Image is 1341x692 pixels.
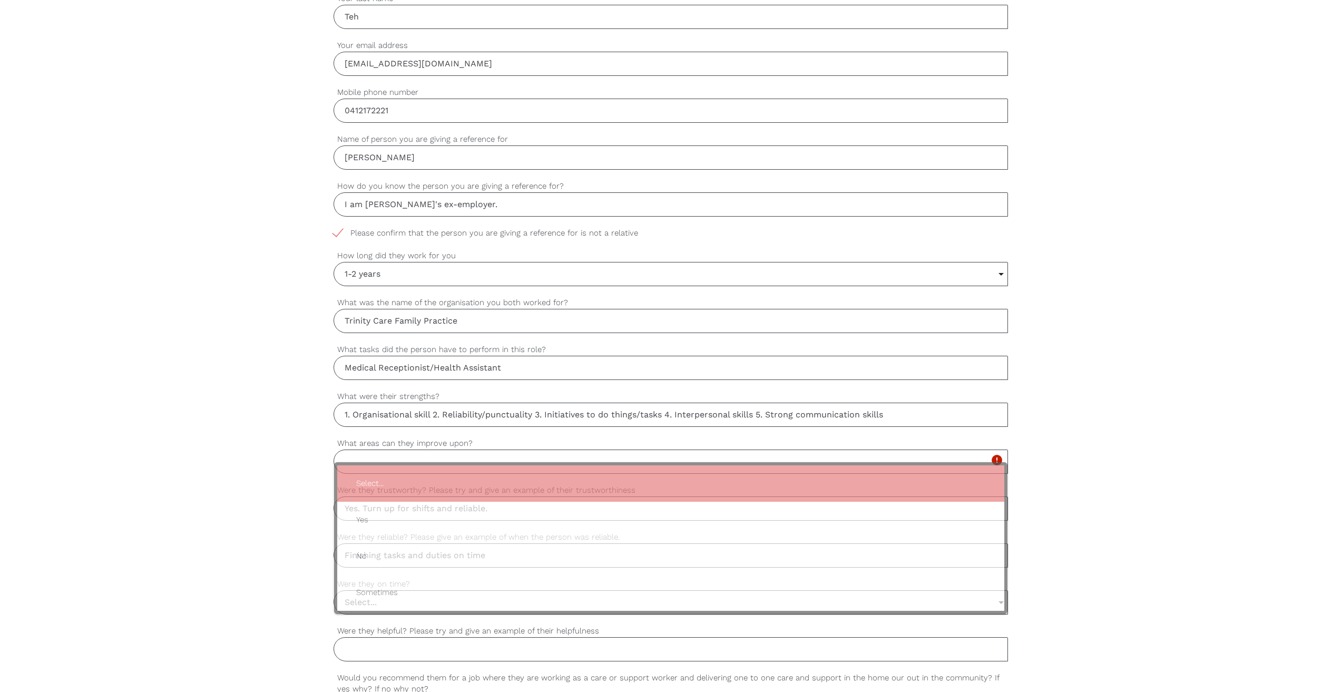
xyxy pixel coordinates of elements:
i: error [991,454,1003,466]
label: What was the name of the organisation you both worked for? [334,297,1008,309]
span: Sometimes [348,580,994,606]
label: Your email address [334,40,1008,52]
label: How long did they work for you [334,250,1008,262]
label: Were they helpful? Please try and give an example of their helpfulness [334,625,1008,637]
span: Please confirm that the person you are giving a reference for is not a relative [334,227,658,239]
label: Were they trustworthy? Please try and give an example of their trustworthiness [334,484,1008,496]
label: Name of person you are giving a reference for [334,133,1008,145]
span: Select... [348,471,994,496]
label: Were they reliable? Please give an example of when the person was reliable. [334,531,1008,543]
span: No [348,543,994,569]
span: Yes [348,507,994,533]
label: Mobile phone number [334,86,1008,99]
label: What were their strengths? [334,391,1008,403]
label: What tasks did the person have to perform in this role? [334,344,1008,356]
label: What areas can they improve upon? [334,437,1008,450]
label: How do you know the person you are giving a reference for? [334,180,1008,192]
label: Were they on time? [334,578,1008,590]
